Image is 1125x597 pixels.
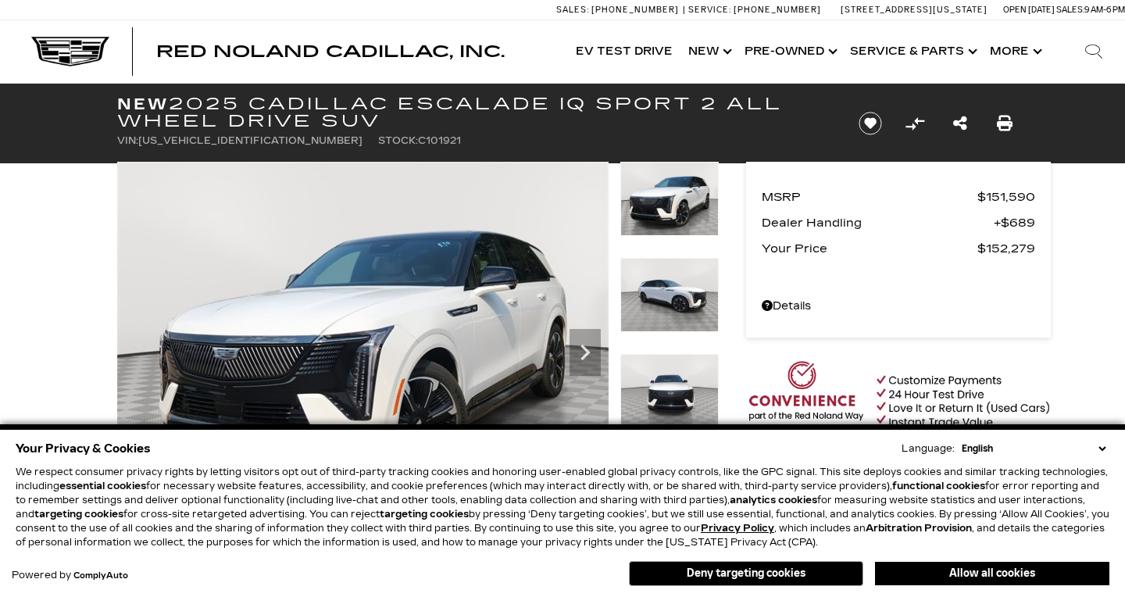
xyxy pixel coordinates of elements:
a: Service & Parts [842,20,982,83]
span: $152,279 [977,238,1035,259]
span: [US_VEHICLE_IDENTIFICATION_NUMBER] [138,135,362,146]
a: Sales: [PHONE_NUMBER] [556,5,683,14]
span: Sales: [1056,5,1084,15]
span: Open [DATE] [1003,5,1055,15]
img: New 2025 Summit White Cadillac Sport 2 image 2 [620,258,719,332]
strong: New [117,95,169,113]
strong: Arbitration Provision [866,523,972,534]
span: 9 AM-6 PM [1084,5,1125,15]
strong: essential cookies [59,481,146,492]
div: Powered by [12,570,128,581]
a: Print this New 2025 Cadillac ESCALADE IQ Sport 2 All Wheel Drive SUV [997,113,1012,134]
span: C101921 [418,135,461,146]
span: Red Noland Cadillac, Inc. [156,42,505,61]
span: MSRP [762,186,977,208]
a: Your Price $152,279 [762,238,1035,259]
button: More [982,20,1047,83]
div: Language: [902,444,955,453]
span: VIN: [117,135,138,146]
button: Compare vehicle [903,112,927,135]
span: Stock: [378,135,418,146]
button: Allow all cookies [875,562,1109,585]
img: Cadillac Dark Logo with Cadillac White Text [31,37,109,66]
a: Red Noland Cadillac, Inc. [156,44,505,59]
span: Your Privacy & Cookies [16,438,151,459]
select: Language Select [958,441,1109,456]
button: Save vehicle [853,111,887,136]
a: EV Test Drive [568,20,680,83]
span: Your Price [762,238,977,259]
strong: targeting cookies [380,509,469,520]
span: Sales: [556,5,589,15]
a: Pre-Owned [737,20,842,83]
p: We respect consumer privacy rights by letting visitors opt out of third-party tracking cookies an... [16,465,1109,549]
span: Dealer Handling [762,212,994,234]
span: [PHONE_NUMBER] [591,5,679,15]
span: $151,590 [977,186,1035,208]
h1: 2025 Cadillac ESCALADE IQ Sport 2 All Wheel Drive SUV [117,95,832,130]
button: Deny targeting cookies [629,561,863,586]
a: Dealer Handling $689 [762,212,1035,234]
a: MSRP $151,590 [762,186,1035,208]
strong: functional cookies [892,481,985,492]
img: New 2025 Summit White Cadillac Sport 2 image 3 [620,354,719,428]
a: Details [762,295,1035,317]
strong: analytics cookies [730,495,817,506]
span: $689 [994,212,1035,234]
span: Service: [688,5,731,15]
a: ComplyAuto [73,571,128,581]
a: [STREET_ADDRESS][US_STATE] [841,5,987,15]
img: New 2025 Summit White Cadillac Sport 2 image 1 [117,162,609,531]
strong: targeting cookies [34,509,123,520]
a: Service: [PHONE_NUMBER] [683,5,825,14]
div: Next [570,329,601,376]
a: New [680,20,737,83]
img: New 2025 Summit White Cadillac Sport 2 image 1 [620,162,719,236]
span: [PHONE_NUMBER] [734,5,821,15]
a: Privacy Policy [701,523,774,534]
a: Share this New 2025 Cadillac ESCALADE IQ Sport 2 All Wheel Drive SUV [953,113,967,134]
